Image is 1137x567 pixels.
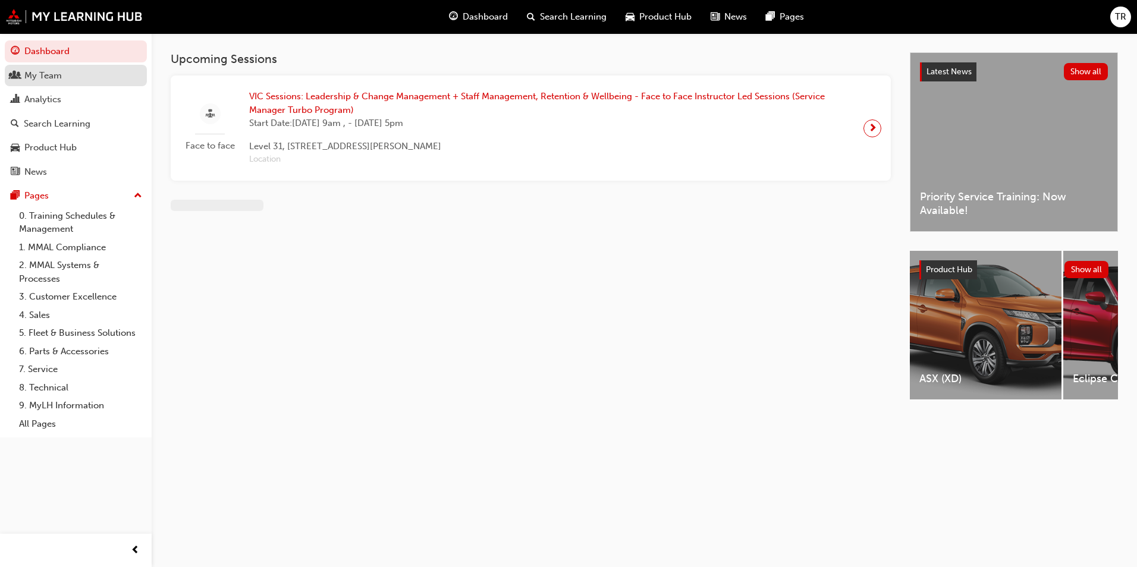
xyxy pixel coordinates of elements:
span: sessionType_FACE_TO_FACE-icon [206,107,215,122]
span: guage-icon [449,10,458,24]
button: DashboardMy TeamAnalyticsSearch LearningProduct HubNews [5,38,147,185]
a: News [5,161,147,183]
a: Latest NewsShow allPriority Service Training: Now Available! [910,52,1118,232]
a: 0. Training Schedules & Management [14,207,147,238]
button: TR [1110,7,1131,27]
div: My Team [24,69,62,83]
div: Search Learning [24,117,90,131]
a: 2. MMAL Systems & Processes [14,256,147,288]
span: chart-icon [11,94,20,105]
a: 9. MyLH Information [14,396,147,415]
span: people-icon [11,71,20,81]
span: Product Hub [926,264,972,275]
button: Show all [1064,261,1109,278]
a: guage-iconDashboard [439,5,517,29]
span: next-icon [868,120,877,137]
a: 6. Parts & Accessories [14,342,147,361]
span: guage-icon [11,46,20,57]
div: News [24,165,47,179]
a: 7. Service [14,360,147,379]
a: 5. Fleet & Business Solutions [14,324,147,342]
span: Product Hub [639,10,692,24]
a: 4. Sales [14,306,147,325]
span: prev-icon [131,543,140,558]
span: Level 31, [STREET_ADDRESS][PERSON_NAME] [249,140,854,153]
span: news-icon [11,167,20,178]
span: News [724,10,747,24]
span: VIC Sessions: Leadership & Change Management + Staff Management, Retention & Wellbeing - Face to ... [249,90,854,116]
span: Location [249,153,854,166]
a: news-iconNews [701,5,756,29]
a: ASX (XD) [910,251,1061,399]
span: Search Learning [540,10,607,24]
a: Face to faceVIC Sessions: Leadership & Change Management + Staff Management, Retention & Wellbein... [180,85,881,171]
a: My Team [5,65,147,87]
a: Search Learning [5,113,147,135]
span: car-icon [11,143,20,153]
a: Product Hub [5,137,147,159]
div: Pages [24,189,49,203]
span: Start Date: [DATE] 9am , - [DATE] 5pm [249,116,854,130]
span: Face to face [180,139,240,153]
a: 3. Customer Excellence [14,288,147,306]
span: Dashboard [463,10,508,24]
span: Pages [780,10,804,24]
img: mmal [6,9,143,24]
a: car-iconProduct Hub [616,5,701,29]
span: car-icon [626,10,635,24]
span: pages-icon [11,191,20,201]
span: pages-icon [766,10,775,24]
a: Latest NewsShow all [920,62,1108,81]
div: Analytics [24,93,61,106]
span: Latest News [926,67,972,77]
span: TR [1115,10,1126,24]
button: Show all [1064,63,1108,80]
span: up-icon [134,188,142,204]
a: Dashboard [5,40,147,62]
span: Priority Service Training: Now Available! [920,190,1108,217]
span: search-icon [11,119,19,130]
a: 8. Technical [14,379,147,397]
a: pages-iconPages [756,5,814,29]
a: Analytics [5,89,147,111]
button: Pages [5,185,147,207]
a: 1. MMAL Compliance [14,238,147,257]
a: search-iconSearch Learning [517,5,616,29]
span: news-icon [711,10,720,24]
span: ASX (XD) [919,372,1052,386]
div: Product Hub [24,141,77,155]
a: Product HubShow all [919,260,1108,279]
a: All Pages [14,415,147,433]
span: search-icon [527,10,535,24]
h3: Upcoming Sessions [171,52,891,66]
